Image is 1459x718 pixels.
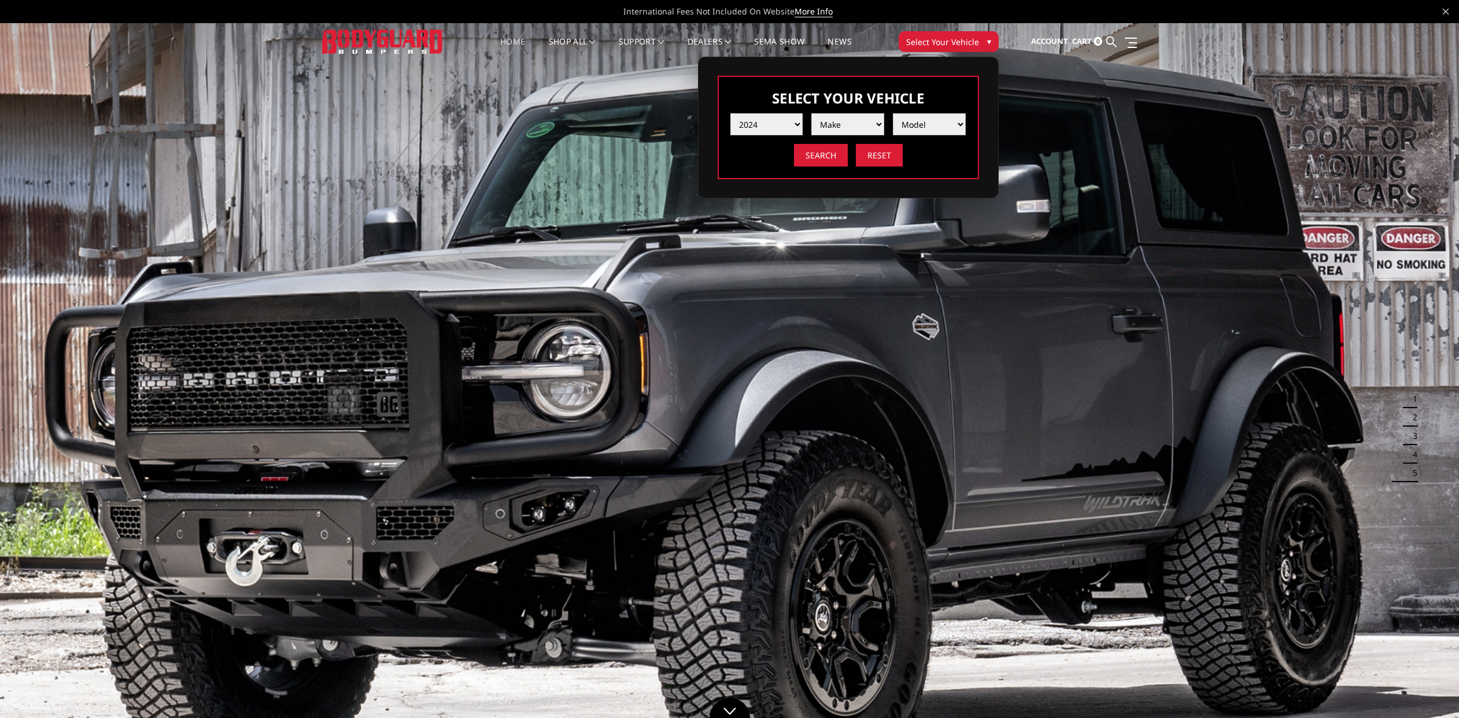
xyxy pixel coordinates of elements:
input: Search [794,144,848,166]
button: 4 of 5 [1406,445,1417,464]
a: News [828,38,851,60]
h3: Select Your Vehicle [730,88,966,108]
a: Account [1031,26,1068,57]
a: SEMA Show [754,38,804,60]
input: Reset [856,144,903,166]
span: Cart [1072,36,1092,46]
span: Select Your Vehicle [906,36,979,48]
a: Click to Down [710,698,750,718]
span: ▾ [987,35,991,47]
button: 1 of 5 [1406,390,1417,408]
span: 0 [1094,37,1102,46]
button: 3 of 5 [1406,427,1417,445]
button: 2 of 5 [1406,408,1417,427]
button: Select Your Vehicle [899,31,999,52]
a: Cart 0 [1072,26,1102,57]
span: Account [1031,36,1068,46]
a: Home [500,38,525,60]
a: Support [619,38,664,60]
img: BODYGUARD BUMPERS [322,29,444,53]
a: More Info [795,6,833,17]
button: 5 of 5 [1406,464,1417,482]
a: shop all [549,38,596,60]
select: Please select the value from list. [811,113,884,135]
a: Dealers [688,38,732,60]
